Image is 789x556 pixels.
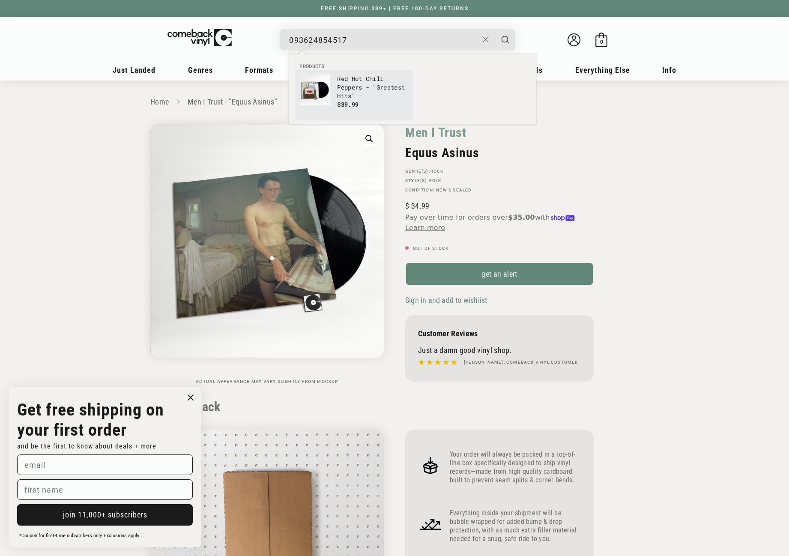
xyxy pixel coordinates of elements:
[405,295,490,305] button: Sign in and add to wishlist
[150,96,639,108] nav: breadcrumbs
[150,97,169,106] a: Home
[184,391,197,404] button: Close dialog
[295,70,412,120] li: products: Red Hot Chili Peppers - "Greatest Hits"
[299,75,408,116] a: Red Hot Chili Peppers - "Greatest Hits" Red Hot Chili Peppers - "Greatest Hits" $39.99
[405,169,594,174] p: GENRE(S):
[429,178,442,183] a: Folk
[495,29,516,51] button: Search
[600,39,603,45] span: 0
[188,97,277,106] a: Men I Trust - "Equus Asinus"
[150,124,384,384] media-gallery: Gallery Viewer
[405,178,594,183] p: STYLE(S):
[575,66,630,75] span: Everything Else
[17,442,156,450] span: and be the first to know about deals + more
[289,54,536,124] div: Products
[418,512,443,537] img: Frame_4_1.png
[662,66,676,75] span: Info
[405,201,409,210] span: $
[150,379,384,384] p: Actual appearance may vary slightly from mockup
[188,66,213,75] span: Genres
[245,66,273,75] span: Formats
[289,31,478,49] input: When autocomplete results are available use up and down arrows to review and enter to select
[17,479,193,500] input: first name
[430,169,444,173] a: Rock
[418,346,581,355] p: Just a damn good vinyl shop.
[312,6,477,12] a: FREE SHIPPING $89+ | FREE 100-DAY RETURNS
[19,533,140,538] span: *Coupon for first-time subscribers only. Exclusions apply.
[405,188,594,193] p: Condition: New & Sealed
[337,100,359,108] span: $39.99
[405,246,594,251] p: Out of stock
[405,262,594,286] a: get an alert
[17,504,193,526] button: join 11,000+ subscribers
[405,124,466,141] a: Men I Trust
[405,296,487,305] span: Sign in and add to wishlist
[418,453,443,478] img: Frame_4.png
[405,145,594,160] h2: Equus Asinus
[113,66,155,75] span: Just Landed
[150,399,639,415] h2: How We Pack
[405,201,429,210] span: 34.99
[17,454,193,475] input: email
[299,75,330,105] img: Red Hot Chili Peppers - "Greatest Hits"
[280,29,515,51] div: Search
[478,30,494,49] button: Close
[337,75,408,100] p: Red Hot Chili Peppers - "Greatest Hits"
[17,400,164,440] strong: Get free shipping on your first order
[418,329,581,338] p: Customer Reviews
[418,357,457,368] img: star5.svg
[450,509,581,543] p: Everything inside your shipment will be bubble wrapped for added bump & drop protection, with as ...
[450,450,581,484] p: Your order will always be packed in a top-of-line box specifically designed to ship vinyl records...
[464,359,578,366] h4: [PERSON_NAME], Comeback Vinyl customer
[295,63,530,70] li: Products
